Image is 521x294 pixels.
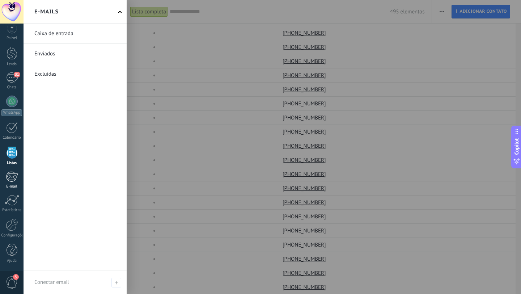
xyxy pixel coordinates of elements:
span: Copilot [513,138,520,155]
li: Caixa de entrada [24,24,127,44]
div: Leads [1,62,22,67]
div: WhatsApp [1,109,22,116]
div: Configurações [1,233,22,238]
span: Conectar email [34,279,69,286]
li: Excluídas [24,64,127,84]
div: Ajuda [1,259,22,263]
span: 31 [14,72,20,77]
div: Estatísticas [1,208,22,213]
span: Conectar email [111,278,121,287]
div: E-mail [1,184,22,189]
li: Enviados [24,44,127,64]
div: Painel [1,36,22,41]
div: Calendário [1,135,22,140]
div: Chats [1,85,22,90]
h2: E-mails [34,0,59,23]
span: 3 [13,274,19,280]
div: Listas [1,161,22,165]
